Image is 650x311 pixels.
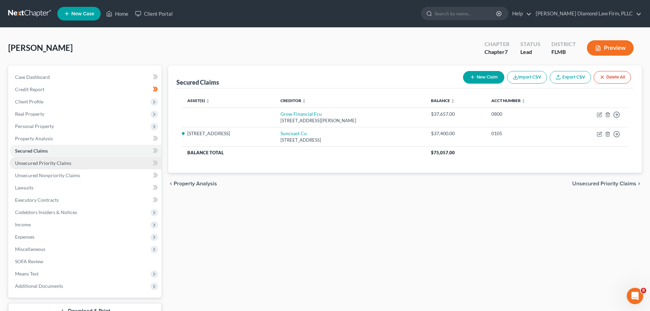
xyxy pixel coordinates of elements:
[10,71,161,83] a: Case Dashboard
[15,136,53,141] span: Property Analysis
[491,130,559,137] div: 0105
[551,40,576,48] div: District
[71,11,94,16] span: New Case
[206,99,210,103] i: unfold_more
[10,132,161,145] a: Property Analysis
[15,172,80,178] span: Unsecured Nonpriority Claims
[505,48,508,55] span: 7
[280,130,307,136] a: Suncoast Cu
[15,160,71,166] span: Unsecured Priority Claims
[280,117,420,124] div: [STREET_ADDRESS][PERSON_NAME]
[103,8,132,20] a: Home
[187,130,270,137] li: [STREET_ADDRESS]
[572,181,642,186] button: Unsecured Priority Claims chevron_right
[507,71,547,84] button: Import CSV
[168,181,174,186] i: chevron_left
[627,288,643,304] iframe: Intercom live chat
[587,40,634,56] button: Preview
[550,71,591,84] a: Export CSV
[520,48,540,56] div: Lead
[641,288,646,293] span: 8
[10,83,161,96] a: Credit Report
[15,234,34,240] span: Expenses
[485,40,509,48] div: Chapter
[451,99,455,103] i: unfold_more
[532,8,641,20] a: [PERSON_NAME] Diamond Law Firm, PLLC
[302,99,306,103] i: unfold_more
[431,111,480,117] div: $37,657.00
[15,123,54,129] span: Personal Property
[509,8,532,20] a: Help
[435,7,497,20] input: Search by name...
[15,283,63,289] span: Additional Documents
[8,43,73,53] span: [PERSON_NAME]
[174,181,217,186] span: Property Analysis
[15,111,44,117] span: Real Property
[280,137,420,143] div: [STREET_ADDRESS]
[15,246,45,252] span: Miscellaneous
[10,255,161,268] a: SOFA Review
[15,258,43,264] span: SOFA Review
[431,150,455,155] span: $75,057.00
[168,181,217,186] button: chevron_left Property Analysis
[521,99,525,103] i: unfold_more
[10,182,161,194] a: Lawsuits
[491,98,525,103] a: Acct Number unfold_more
[132,8,176,20] a: Client Portal
[551,48,576,56] div: FLMB
[431,98,455,103] a: Balance unfold_more
[15,222,31,227] span: Income
[10,194,161,206] a: Executory Contracts
[176,78,219,86] div: Secured Claims
[15,74,50,80] span: Case Dashboard
[280,98,306,103] a: Creditor unfold_more
[520,40,540,48] div: Status
[485,48,509,56] div: Chapter
[10,145,161,157] a: Secured Claims
[572,181,636,186] span: Unsecured Priority Claims
[463,71,504,84] button: New Claim
[636,181,642,186] i: chevron_right
[10,169,161,182] a: Unsecured Nonpriority Claims
[15,185,33,190] span: Lawsuits
[594,71,631,84] button: Delete All
[15,86,44,92] span: Credit Report
[187,98,210,103] a: Asset(s) unfold_more
[15,148,48,154] span: Secured Claims
[15,99,43,104] span: Client Profile
[431,130,480,137] div: $37,400.00
[15,197,59,203] span: Executory Contracts
[280,111,322,117] a: Grow Financial Fcu
[491,111,559,117] div: 0800
[15,271,39,277] span: Means Test
[10,157,161,169] a: Unsecured Priority Claims
[182,146,425,159] th: Balance Total
[15,209,77,215] span: Codebtors Insiders & Notices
